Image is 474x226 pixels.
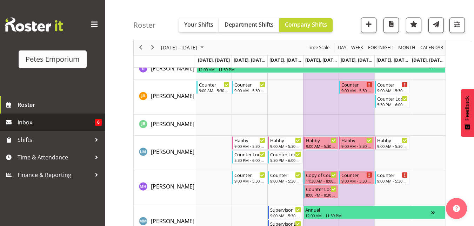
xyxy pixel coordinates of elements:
[428,18,444,33] button: Send a list of all shifts for the selected filtered period to all rostered employees.
[232,81,267,94] div: Jeseryl Armstrong"s event - Counter Begin From Tuesday, December 23, 2025 at 9:00:00 AM GMT+13:00...
[136,43,146,52] button: Previous
[232,171,267,184] div: Mackenzie Angus"s event - Counter Begin From Tuesday, December 23, 2025 at 9:00:00 AM GMT+13:00 E...
[367,43,395,52] button: Fortnight
[234,171,265,178] div: Counter
[376,57,408,63] span: [DATE], [DATE]
[341,88,372,93] div: 9:00 AM - 5:30 PM
[303,171,339,184] div: Mackenzie Angus"s event - Copy of Counter Mid Shift Begin From Thursday, December 25, 2025 at 11:...
[270,213,301,218] div: 9:00 AM - 5:30 PM
[18,100,102,110] span: Roster
[306,185,337,192] div: Counter Lock Up
[270,171,301,178] div: Counter
[270,206,301,213] div: Supervisor
[160,43,207,52] button: December 2025
[268,150,303,164] div: Lianne Morete"s event - Counter Lock Up Begin From Wednesday, December 24, 2025 at 5:30:00 PM GMT...
[151,182,194,191] a: [PERSON_NAME]
[268,206,303,219] div: Mandy Mosley"s event - Supervisor Begin From Wednesday, December 24, 2025 at 9:00:00 AM GMT+13:00...
[151,217,194,225] a: [PERSON_NAME]
[397,43,417,52] button: Timeline Month
[134,80,196,115] td: Jeseryl Armstrong resource
[306,178,337,184] div: 11:30 AM - 8:00 PM
[377,143,408,149] div: 9:00 AM - 5:30 PM
[151,64,194,72] span: [PERSON_NAME]
[95,119,102,126] span: 6
[148,43,158,52] button: Next
[341,57,376,63] span: [DATE], [DATE]
[341,137,372,144] div: Habby
[375,136,410,150] div: Lianne Morete"s event - Habby Begin From Saturday, December 27, 2025 at 9:00:00 AM GMT+13:00 Ends...
[377,102,408,107] div: 5:30 PM - 6:00 PM
[196,81,232,94] div: Jeseryl Armstrong"s event - Counter Begin From Monday, December 22, 2025 at 9:00:00 AM GMT+13:00 ...
[18,117,95,128] span: Inbox
[377,178,408,184] div: 9:00 AM - 5:30 PM
[303,185,339,198] div: Mackenzie Angus"s event - Counter Lock Up Begin From Thursday, December 25, 2025 at 8:00:00 PM GM...
[375,81,410,94] div: Jeseryl Armstrong"s event - Counter Begin From Saturday, December 27, 2025 at 9:00:00 AM GMT+13:0...
[5,18,63,32] img: Rosterit website logo
[377,95,408,102] div: Counter Lock Up
[464,96,470,121] span: Feedback
[377,171,408,178] div: Counter
[26,54,80,64] div: Petes Emporium
[305,206,431,213] div: Annual
[234,151,265,158] div: Counter Lock Up
[419,43,445,52] button: Month
[339,171,374,184] div: Mackenzie Angus"s event - Counter Begin From Friday, December 26, 2025 at 9:00:00 AM GMT+13:00 En...
[406,18,421,33] button: Highlight an important date within the roster.
[225,21,274,28] span: Department Shifts
[184,21,213,28] span: Your Shifts
[377,81,408,88] div: Counter
[350,43,365,52] button: Timeline Week
[151,120,194,128] a: [PERSON_NAME]
[151,148,194,156] a: [PERSON_NAME]
[159,40,208,55] div: December 22 - 28, 2025
[449,18,465,33] button: Filter Shifts
[133,21,156,29] h4: Roster
[270,157,301,163] div: 5:30 PM - 6:00 PM
[134,115,196,136] td: Jodine Bunn resource
[361,18,376,33] button: Add a new shift
[232,150,267,164] div: Lianne Morete"s event - Counter Lock Up Begin From Tuesday, December 23, 2025 at 5:30:00 PM GMT+1...
[305,213,431,218] div: 12:00 AM - 11:59 PM
[375,171,410,184] div: Mackenzie Angus"s event - Counter Begin From Saturday, December 27, 2025 at 9:00:00 AM GMT+13:00 ...
[18,135,91,145] span: Shifts
[453,205,460,212] img: help-xxl-2.png
[461,89,474,137] button: Feedback - Show survey
[377,137,408,144] div: Habby
[270,143,301,149] div: 9:00 AM - 5:30 PM
[147,40,159,55] div: next period
[151,217,194,225] span: [PERSON_NAME]
[151,92,194,100] a: [PERSON_NAME]
[268,171,303,184] div: Mackenzie Angus"s event - Counter Begin From Wednesday, December 24, 2025 at 9:00:00 AM GMT+13:00...
[179,18,219,32] button: Your Shifts
[303,206,445,219] div: Mandy Mosley"s event - Annual Begin From Thursday, December 25, 2025 at 12:00:00 AM GMT+13:00 End...
[269,57,301,63] span: [DATE], [DATE]
[305,57,341,63] span: [DATE], [DATE]
[234,137,265,144] div: Habby
[234,143,265,149] div: 9:00 AM - 5:30 PM
[383,18,399,33] button: Download a PDF of the roster according to the set date range.
[134,170,196,205] td: Mackenzie Angus resource
[285,21,327,28] span: Company Shifts
[306,143,337,149] div: 9:00 AM - 5:30 PM
[306,137,337,144] div: Habby
[341,171,372,178] div: Counter
[420,43,444,52] span: calendar
[234,157,265,163] div: 5:30 PM - 6:00 PM
[198,57,230,63] span: [DATE], [DATE]
[135,40,147,55] div: previous period
[199,81,230,88] div: Counter
[18,170,91,180] span: Finance & Reporting
[199,88,230,93] div: 9:00 AM - 5:30 PM
[307,43,331,52] button: Time Scale
[303,136,339,150] div: Lianne Morete"s event - Habby Begin From Thursday, December 25, 2025 at 9:00:00 AM GMT+13:00 Ends...
[234,88,265,93] div: 9:00 AM - 5:30 PM
[377,88,408,93] div: 9:00 AM - 5:30 PM
[307,43,330,52] span: Time Scale
[160,43,198,52] span: [DATE] - [DATE]
[134,136,196,170] td: Lianne Morete resource
[339,81,374,94] div: Jeseryl Armstrong"s event - Counter Begin From Friday, December 26, 2025 at 9:00:00 AM GMT+13:00 ...
[339,136,374,150] div: Lianne Morete"s event - Habby Begin From Friday, December 26, 2025 at 9:00:00 AM GMT+13:00 Ends A...
[270,137,301,144] div: Habby
[270,178,301,184] div: 9:00 AM - 5:30 PM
